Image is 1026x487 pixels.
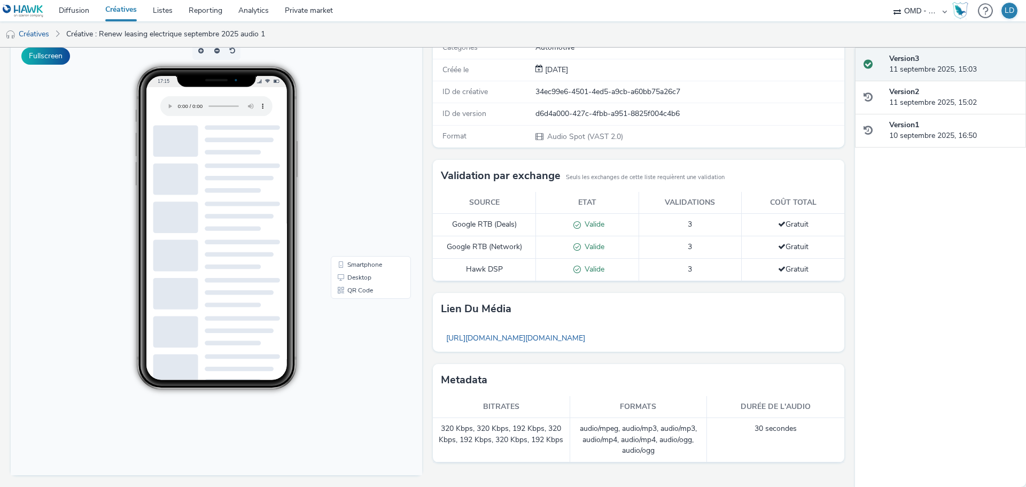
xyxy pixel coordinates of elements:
[442,87,488,97] span: ID de créative
[546,132,623,142] span: Audio Spot (VAST 2.0)
[5,29,16,40] img: audio
[441,301,511,317] h3: Lien du média
[688,219,692,229] span: 3
[566,173,725,182] small: Seuls les exchanges de cette liste requièrent une validation
[570,396,708,418] th: Formats
[889,120,919,130] strong: Version 1
[778,264,809,274] span: Gratuit
[952,2,973,19] a: Hawk Academy
[3,4,44,18] img: undefined Logo
[952,2,968,19] img: Hawk Academy
[441,328,590,349] a: [URL][DOMAIN_NAME][DOMAIN_NAME]
[442,109,486,119] span: ID de version
[433,214,536,236] td: Google RTB (Deals)
[581,219,604,229] span: Valide
[442,42,478,52] span: Catégories
[322,234,398,247] li: Desktop
[147,41,159,47] span: 17:15
[535,87,843,97] div: 34ec99e6-4501-4ed5-a9cb-a60bb75a26c7
[688,264,692,274] span: 3
[889,87,919,97] strong: Version 2
[433,258,536,281] td: Hawk DSP
[441,372,487,388] h3: Metadata
[535,109,843,119] div: d6d4a000-427c-4fbb-a951-8825f004c4b6
[889,87,1017,109] div: 11 septembre 2025, 15:02
[889,53,919,64] strong: Version 3
[889,53,1017,75] div: 11 septembre 2025, 15:03
[707,418,844,462] td: 30 secondes
[337,250,362,257] span: QR Code
[322,221,398,234] li: Smartphone
[61,21,270,47] a: Créative : Renew leasing electrique septembre 2025 audio 1
[639,192,742,214] th: Validations
[688,242,692,252] span: 3
[581,264,604,274] span: Valide
[742,192,845,214] th: Coût total
[21,48,70,65] button: Fullscreen
[433,236,536,259] td: Google RTB (Network)
[337,237,361,244] span: Desktop
[442,65,469,75] span: Créée le
[889,120,1017,142] div: 10 septembre 2025, 16:50
[581,242,604,252] span: Valide
[778,242,809,252] span: Gratuit
[433,192,536,214] th: Source
[536,192,639,214] th: Etat
[433,396,570,418] th: Bitrates
[442,131,467,141] span: Format
[535,42,843,53] div: Automotive
[1005,3,1014,19] div: LD
[707,396,844,418] th: Durée de l'audio
[433,418,570,462] td: 320 Kbps, 320 Kbps, 192 Kbps, 320 Kbps, 192 Kbps, 320 Kbps, 192 Kbps
[322,247,398,260] li: QR Code
[337,225,371,231] span: Smartphone
[543,65,568,75] div: Création 10 septembre 2025, 16:50
[543,65,568,75] span: [DATE]
[778,219,809,229] span: Gratuit
[570,418,708,462] td: audio/mpeg, audio/mp3, audio/mp3, audio/mp4, audio/mp4, audio/ogg, audio/ogg
[441,168,561,184] h3: Validation par exchange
